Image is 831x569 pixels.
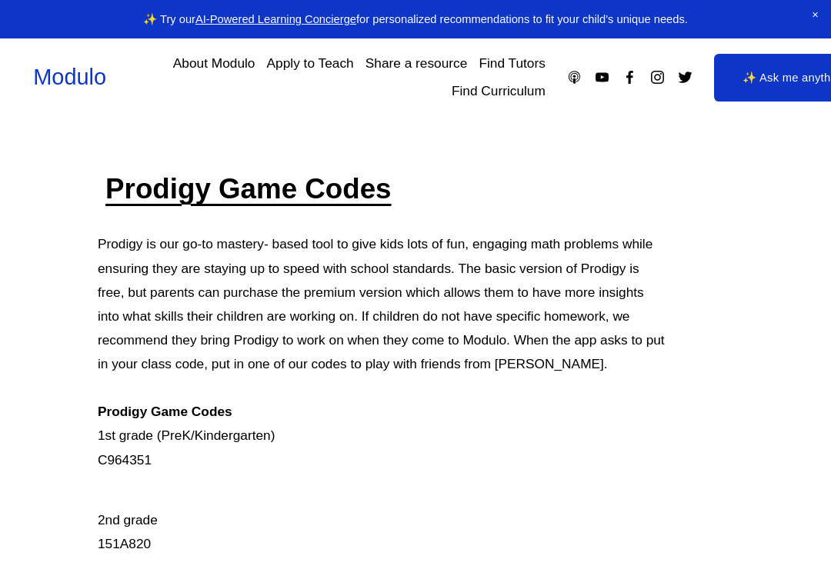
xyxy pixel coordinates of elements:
[98,232,669,471] p: Prodigy is our go-to mastery- based tool to give kids lots of fun, engaging math problems while e...
[195,13,356,25] a: AI-Powered Learning Concierge
[452,78,546,105] a: Find Curriculum
[33,65,106,89] a: Modulo
[649,69,666,85] a: Instagram
[677,69,693,85] a: Twitter
[173,51,255,78] a: About Modulo
[98,404,232,419] strong: Prodigy Game Codes
[622,69,638,85] a: Facebook
[566,69,582,85] a: Apple Podcasts
[105,173,391,205] a: Prodigy Game Codes
[594,69,610,85] a: YouTube
[267,51,354,78] a: Apply to Teach
[365,51,468,78] a: Share a resource
[98,484,669,556] p: 2nd grade 151A820
[479,51,545,78] a: Find Tutors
